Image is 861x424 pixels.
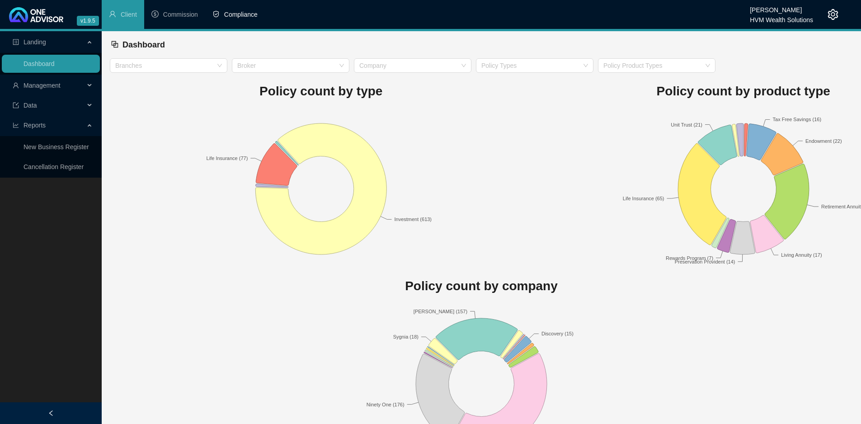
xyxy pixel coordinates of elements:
span: safety [212,10,220,18]
span: dollar [151,10,159,18]
text: Preservation Provident (14) [674,259,735,264]
span: Data [24,102,37,109]
text: Living Annuity (17) [781,252,822,258]
text: Rewards Program (7) [666,255,713,260]
a: Dashboard [24,60,55,67]
text: Endowment (22) [805,138,842,143]
span: left [48,410,54,416]
text: Tax Free Savings (16) [772,117,821,122]
span: user [13,82,19,89]
span: Reports [24,122,46,129]
text: Discovery (15) [541,331,574,336]
text: Investment (613) [394,217,432,222]
span: user [109,10,116,18]
span: import [13,102,19,108]
span: Management [24,82,61,89]
text: Life Insurance (77) [207,155,248,161]
span: Client [121,11,137,18]
span: line-chart [13,122,19,128]
a: Cancellation Register [24,163,84,170]
span: Compliance [224,11,258,18]
text: [PERSON_NAME] (157) [414,309,467,314]
span: profile [13,39,19,45]
span: block [111,40,119,48]
text: Unit Trust (21) [671,122,702,127]
span: v1.9.5 [77,16,99,26]
text: Ninety One (176) [367,402,405,407]
text: Sygnia (18) [393,334,419,339]
span: setting [828,9,838,20]
span: Dashboard [122,40,165,49]
h1: Policy count by company [110,276,853,296]
span: Commission [163,11,198,18]
div: HVM Wealth Solutions [750,12,813,22]
text: Life Insurance (65) [622,196,664,201]
span: Landing [24,38,46,46]
img: 2df55531c6924b55f21c4cf5d4484680-logo-light.svg [9,7,63,22]
h1: Policy count by type [110,81,532,101]
a: New Business Register [24,143,89,151]
div: [PERSON_NAME] [750,2,813,12]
